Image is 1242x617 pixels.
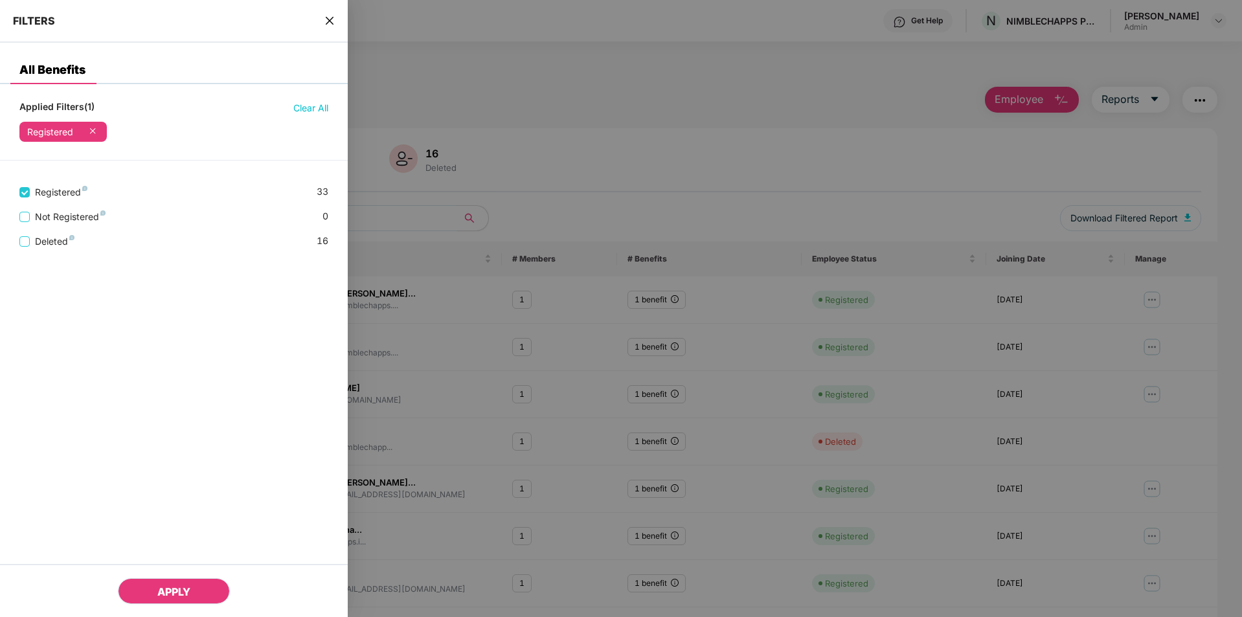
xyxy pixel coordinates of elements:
span: Deleted [30,234,80,249]
img: svg+xml;base64,PHN2ZyB4bWxucz0iaHR0cDovL3d3dy53My5vcmcvMjAwMC9zdmciIHdpZHRoPSI4IiBoZWlnaHQ9IjgiIH... [69,235,74,240]
span: Applied Filters(1) [19,101,95,115]
span: Registered [30,185,93,199]
span: close [324,14,335,27]
span: Not Registered [30,210,111,224]
img: svg+xml;base64,PHN2ZyB4bWxucz0iaHR0cDovL3d3dy53My5vcmcvMjAwMC9zdmciIHdpZHRoPSI4IiBoZWlnaHQ9IjgiIH... [82,186,87,191]
div: Registered [27,127,73,137]
button: APPLY [118,578,230,604]
span: 0 [322,209,328,224]
span: APPLY [157,585,190,598]
span: FILTERS [13,14,55,27]
span: 16 [317,234,328,249]
span: Clear All [293,101,328,115]
div: All Benefits [19,63,85,76]
span: 33 [317,185,328,199]
img: svg+xml;base64,PHN2ZyB4bWxucz0iaHR0cDovL3d3dy53My5vcmcvMjAwMC9zdmciIHdpZHRoPSI4IiBoZWlnaHQ9IjgiIH... [100,210,106,216]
